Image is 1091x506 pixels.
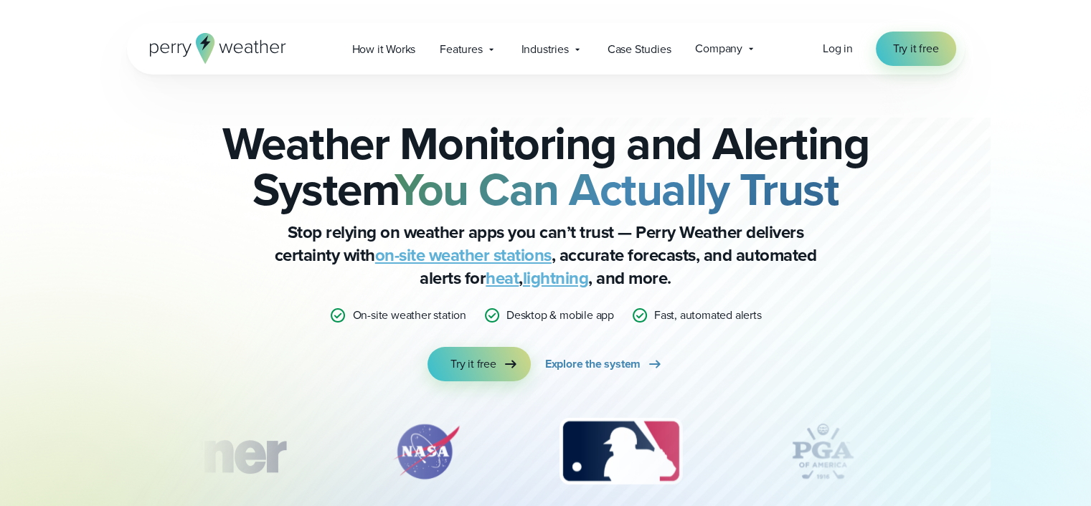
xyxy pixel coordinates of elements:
a: Try it free [428,347,531,381]
strong: You Can Actually Trust [395,156,839,223]
p: Stop relying on weather apps you can’t trust — Perry Weather delivers certainty with , accurate f... [259,221,833,290]
div: slideshow [199,416,893,495]
span: Company [695,40,742,57]
span: Industries [521,41,569,58]
div: 3 of 12 [545,416,696,487]
img: PGA.svg [765,416,880,487]
span: Case Studies [608,41,671,58]
div: 2 of 12 [376,416,476,487]
div: 4 of 12 [765,416,880,487]
a: Explore the system [545,347,663,381]
span: How it Works [352,41,416,58]
a: lightning [523,265,589,291]
img: NASA.svg [376,416,476,487]
a: Try it free [876,32,956,66]
span: Try it free [450,355,496,373]
a: Log in [823,40,853,57]
span: Features [440,41,482,58]
h2: Weather Monitoring and Alerting System [199,120,893,212]
p: On-site weather station [352,307,466,324]
span: Try it free [893,40,939,57]
img: MLB.svg [545,416,696,487]
a: Case Studies [595,34,684,64]
a: How it Works [340,34,428,64]
span: Explore the system [545,355,641,373]
a: heat [486,265,519,291]
p: Desktop & mobile app [506,307,614,324]
img: Turner-Construction_1.svg [103,416,306,487]
a: on-site weather stations [375,242,552,268]
p: Fast, automated alerts [654,307,762,324]
div: 1 of 12 [103,416,306,487]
